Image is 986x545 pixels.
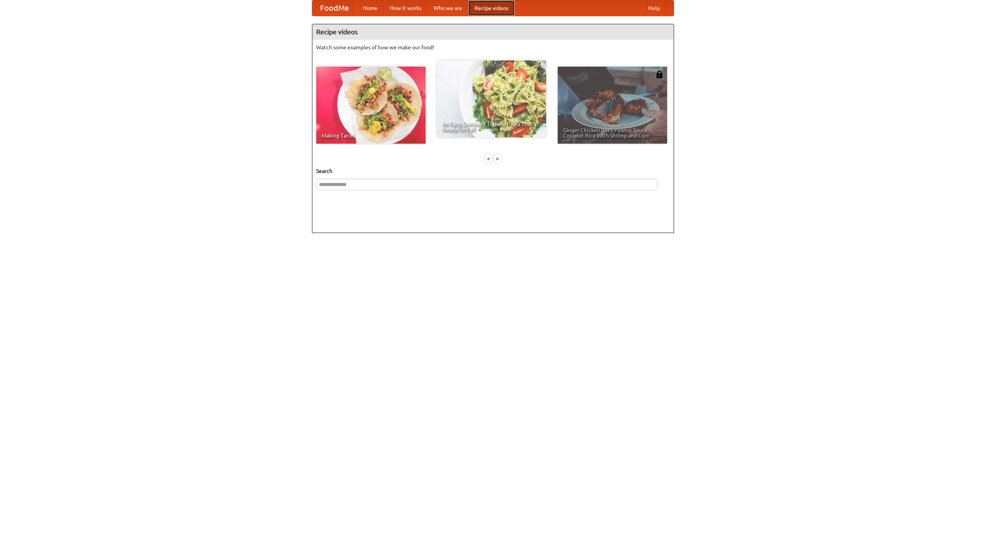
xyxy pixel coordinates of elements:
a: FoodMe [312,0,357,16]
a: Making Tacos [316,67,426,144]
a: Home [357,0,384,16]
div: » [494,154,501,163]
span: An Easy, Summery Tomato Pasta That's Ready for Fall [442,121,541,132]
h5: Search [316,167,670,175]
h4: Recipe videos [312,24,674,40]
a: An Easy, Summery Tomato Pasta That's Ready for Fall [437,60,546,138]
a: How it works [384,0,428,16]
a: Who we are [428,0,468,16]
div: « [485,154,492,163]
img: 483408.png [656,70,663,78]
p: Watch some examples of how we make our food! [316,44,670,51]
a: Help [642,0,666,16]
span: Making Tacos [322,133,420,138]
a: Recipe videos [468,0,515,16]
